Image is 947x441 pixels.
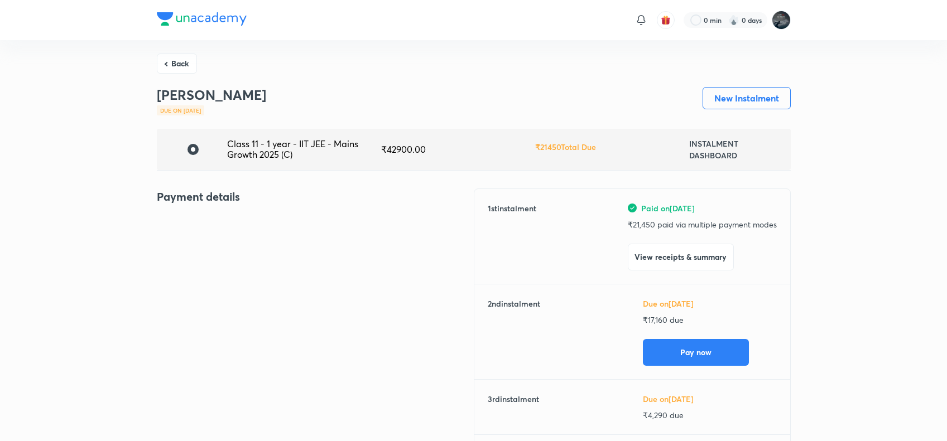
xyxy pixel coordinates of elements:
[643,339,749,366] button: Pay now
[772,11,791,30] img: Subrahmanyam Mopidevi
[628,203,637,212] img: green-tick
[703,87,791,109] button: New Instalment
[488,298,540,366] h6: 2 nd instalment
[157,87,266,103] h3: [PERSON_NAME]
[728,14,739,26] img: streak
[689,138,782,161] h6: INSTALMENT DASHBOARD
[661,15,671,25] img: avatar
[643,298,777,309] h6: Due on [DATE]
[227,139,381,159] div: Class 11 - 1 year - IIT JEE - Mains Growth 2025 (C)
[643,409,777,421] p: ₹ 4,290 due
[628,244,734,270] button: View receipts & summary
[657,11,675,29] button: avatar
[157,12,247,26] img: Company Logo
[643,314,777,326] p: ₹ 17,160 due
[157,54,197,74] button: Back
[535,141,596,153] h6: ₹ 21450 Total Due
[641,202,695,214] span: Paid on [DATE]
[643,393,777,405] h6: Due on [DATE]
[157,105,204,115] div: Due on [DATE]
[488,202,536,270] h6: 1 st instalment
[381,144,535,154] div: ₹ 42900.00
[488,393,539,421] h6: 3 rd instalment
[157,12,247,28] a: Company Logo
[628,219,777,230] p: ₹ 21,450 paid via multiple payment modes
[157,188,474,205] h4: Payment details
